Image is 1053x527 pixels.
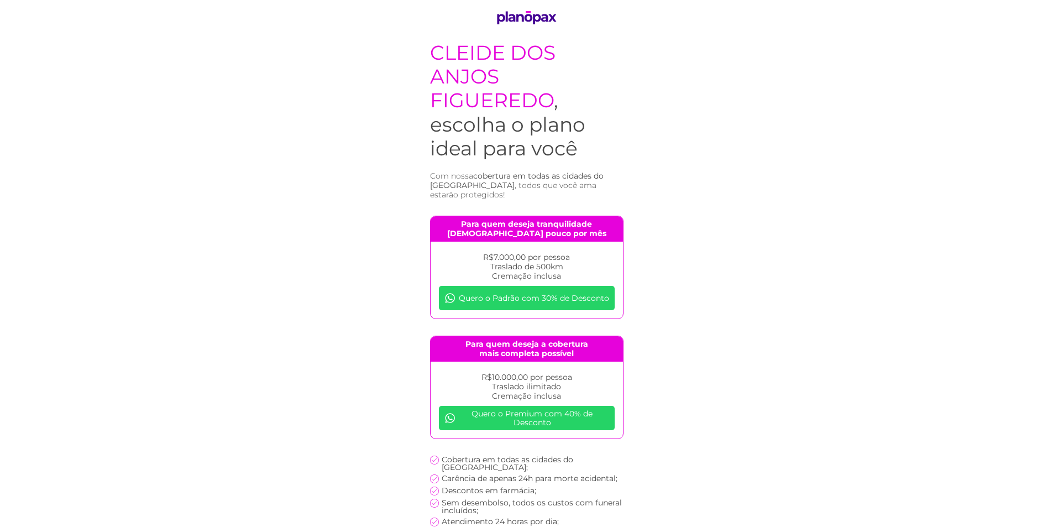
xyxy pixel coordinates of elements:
img: check icon [430,456,439,465]
img: check icon [430,487,439,495]
p: Descontos em farmácia; [442,487,536,494]
p: Atendimento 24 horas por dia; [442,518,559,525]
img: logo PlanoPax [493,11,560,24]
h4: Para quem deseja tranquilidade [DEMOGRAPHIC_DATA] pouco por mês [431,216,623,242]
a: Quero o Premium com 40% de Desconto [439,406,615,430]
p: Carência de apenas 24h para morte acidental; [442,474,617,482]
p: R$7.000,00 por pessoa Traslado de 500km Cremação inclusa [439,253,615,280]
img: check icon [430,474,439,483]
h1: , escolha o plano ideal para você [430,41,624,160]
span: CLEIDE DOS ANJOS FIGUEREDO [430,40,556,112]
p: R$10.000,00 por pessoa Traslado ilimitado Cremação inclusa [439,373,615,400]
img: check icon [430,499,439,508]
h4: Para quem deseja a cobertura mais completa possível [431,336,623,362]
p: Cobertura em todas as cidades do [GEOGRAPHIC_DATA]; [442,456,624,471]
img: whatsapp [444,293,455,304]
img: check icon [430,518,439,526]
span: cobertura em todas as cidades do [GEOGRAPHIC_DATA] [430,171,604,190]
h3: Com nossa , todos que você ama estarão protegidos! [430,171,624,199]
img: whatsapp [444,413,455,424]
a: Quero o Padrão com 30% de Desconto [439,286,615,310]
p: Sem desembolso, todos os custos com funeral incluídos; [442,499,624,514]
